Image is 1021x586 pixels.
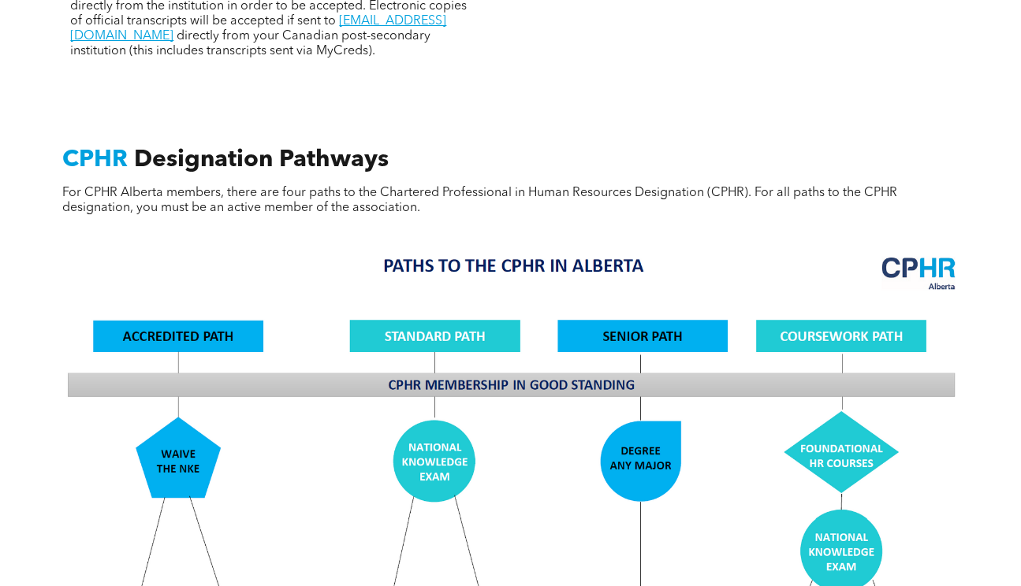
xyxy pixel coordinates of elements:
[62,187,897,214] span: For CPHR Alberta members, there are four paths to the Chartered Professional in Human Resources D...
[62,148,128,172] span: CPHR
[134,148,389,172] span: Designation Pathways
[70,30,430,57] span: directly from your Canadian post-secondary institution (this includes transcripts sent via MyCreds).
